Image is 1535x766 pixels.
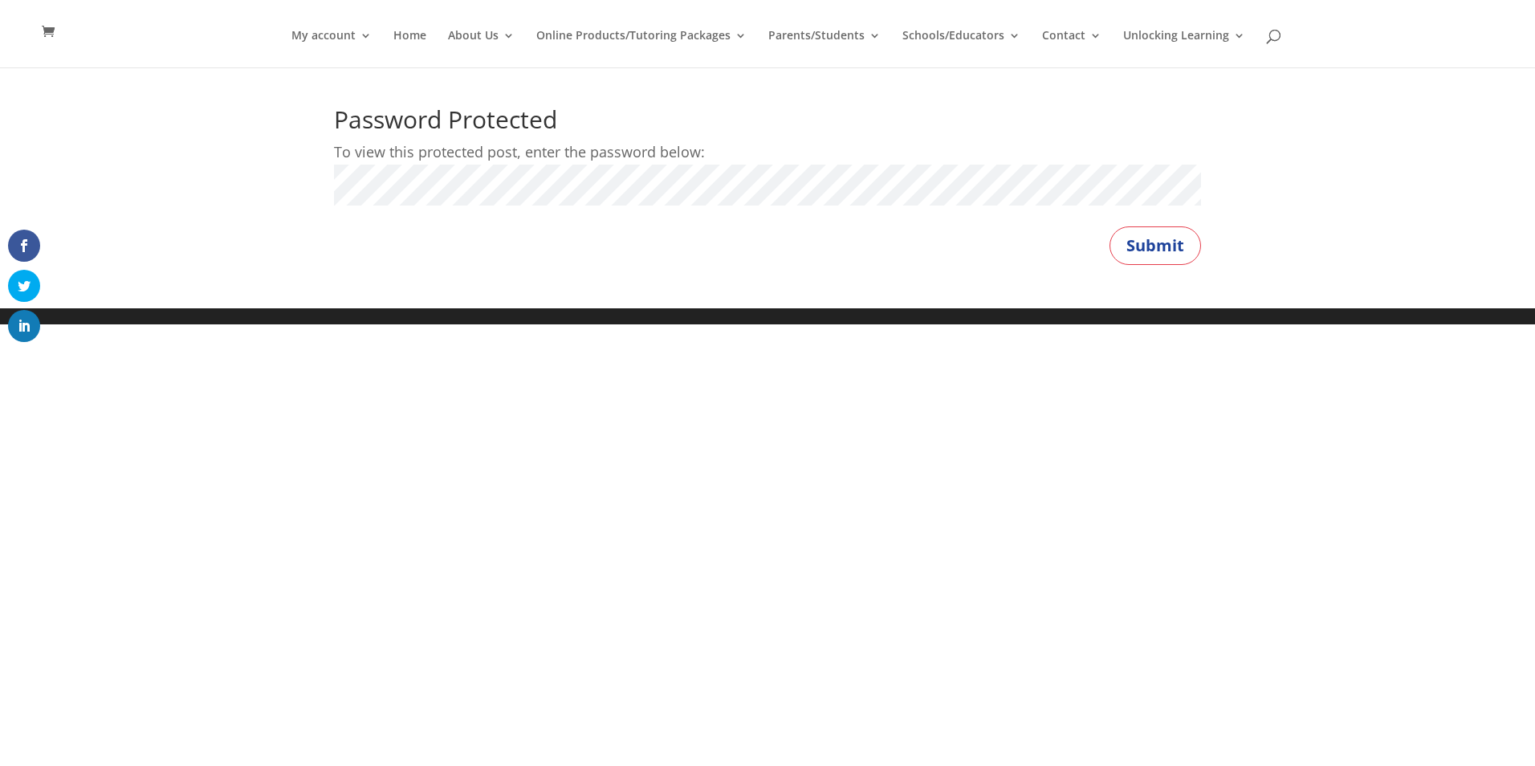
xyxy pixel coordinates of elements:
h1: Password Protected [334,108,1201,140]
a: Home [393,30,426,67]
button: Submit [1110,226,1201,265]
a: Parents/Students [768,30,881,67]
a: Schools/Educators [902,30,1020,67]
a: Unlocking Learning [1123,30,1245,67]
a: Contact [1042,30,1101,67]
a: My account [291,30,372,67]
a: Online Products/Tutoring Packages [536,30,747,67]
p: To view this protected post, enter the password below: [334,140,1201,165]
a: About Us [448,30,515,67]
